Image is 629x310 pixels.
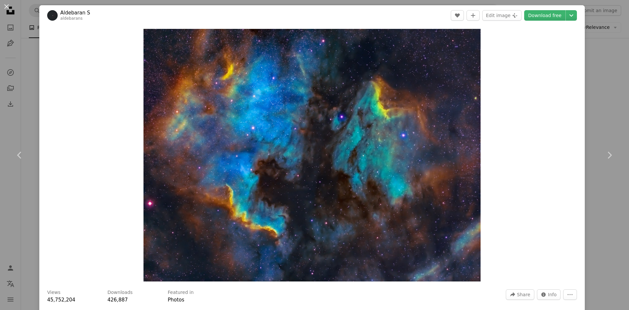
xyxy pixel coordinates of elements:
[47,289,61,296] h3: Views
[168,289,194,296] h3: Featured in
[467,10,480,21] button: Add to Collection
[47,297,75,303] span: 45,752,204
[548,290,557,300] span: Info
[60,16,83,21] a: aldebarans
[451,10,464,21] button: Like
[60,10,90,16] a: Aldebaran S
[524,10,565,21] a: Download free
[107,297,128,303] span: 426,887
[143,29,480,281] img: blue and black galaxy digital wallpaper
[506,289,534,300] button: Share this image
[517,290,530,300] span: Share
[107,289,133,296] h3: Downloads
[168,297,184,303] a: Photos
[563,289,577,300] button: More Actions
[566,10,577,21] button: Choose download size
[143,29,480,281] button: Zoom in on this image
[537,289,561,300] button: Stats about this image
[482,10,522,21] button: Edit image
[47,10,58,21] img: Go to Aldebaran S's profile
[590,124,629,187] a: Next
